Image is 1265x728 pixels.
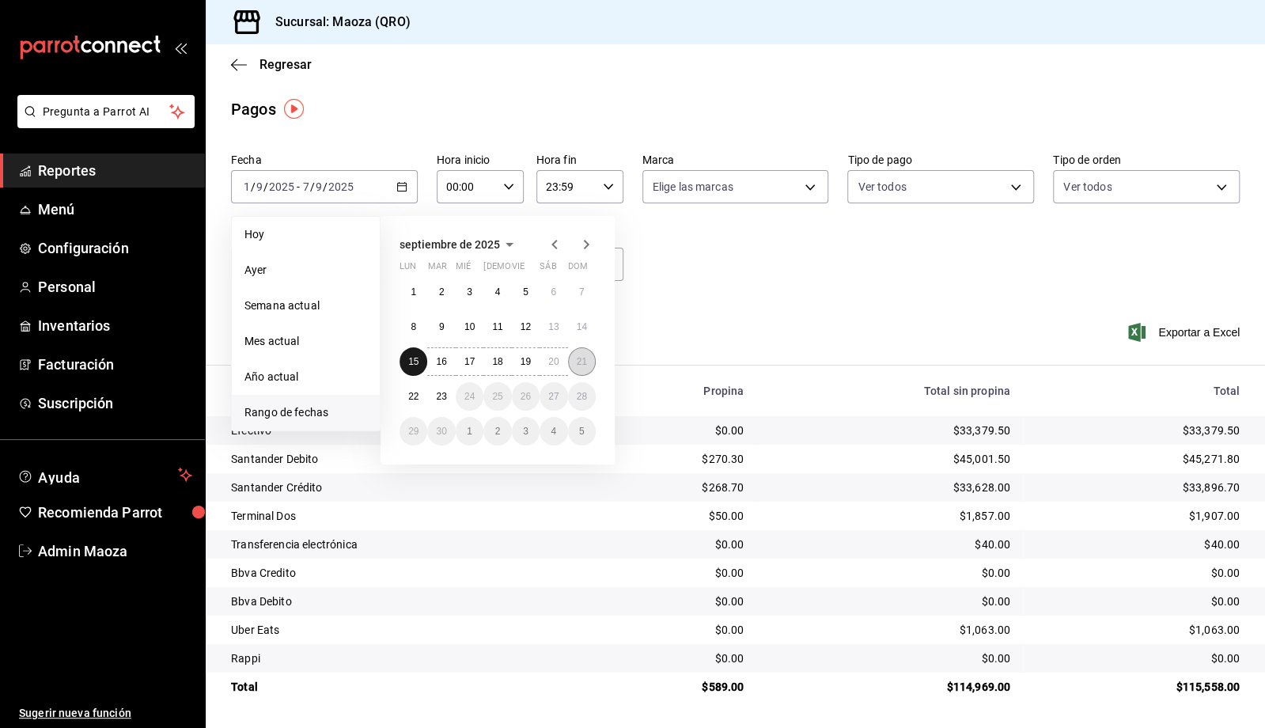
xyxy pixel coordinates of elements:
[495,286,501,298] abbr: 4 de septiembre de 2025
[400,235,519,254] button: septiembre de 2025
[483,347,511,376] button: 18 de septiembre de 2025
[769,451,1010,467] div: $45,001.50
[540,347,567,376] button: 20 de septiembre de 2025
[609,537,744,552] div: $0.00
[43,104,170,120] span: Pregunta a Parrot AI
[609,650,744,666] div: $0.00
[568,417,596,446] button: 5 de octubre de 2025
[231,451,584,467] div: Santander Debito
[456,347,483,376] button: 17 de septiembre de 2025
[492,321,502,332] abbr: 11 de septiembre de 2025
[495,426,501,437] abbr: 2 de octubre de 2025
[540,278,567,306] button: 6 de septiembre de 2025
[521,321,531,332] abbr: 12 de septiembre de 2025
[577,321,587,332] abbr: 14 de septiembre de 2025
[400,261,416,278] abbr: lunes
[427,261,446,278] abbr: martes
[1053,154,1240,165] label: Tipo de orden
[231,480,584,495] div: Santander Crédito
[231,622,584,638] div: Uber Eats
[609,622,744,638] div: $0.00
[1036,565,1240,581] div: $0.00
[579,286,585,298] abbr: 7 de septiembre de 2025
[1036,423,1240,438] div: $33,379.50
[456,382,483,411] button: 24 de septiembre de 2025
[38,276,192,298] span: Personal
[231,537,584,552] div: Transferencia electrónica
[427,382,455,411] button: 23 de septiembre de 2025
[456,417,483,446] button: 1 de octubre de 2025
[439,321,445,332] abbr: 9 de septiembre de 2025
[512,261,525,278] abbr: viernes
[464,391,475,402] abbr: 24 de septiembre de 2025
[17,95,195,128] button: Pregunta a Parrot AI
[483,313,511,341] button: 11 de septiembre de 2025
[263,180,268,193] span: /
[483,382,511,411] button: 25 de septiembre de 2025
[483,278,511,306] button: 4 de septiembre de 2025
[512,347,540,376] button: 19 de septiembre de 2025
[847,154,1034,165] label: Tipo de pago
[1036,593,1240,609] div: $0.00
[523,286,528,298] abbr: 5 de septiembre de 2025
[38,392,192,414] span: Suscripción
[548,391,559,402] abbr: 27 de septiembre de 2025
[609,565,744,581] div: $0.00
[231,508,584,524] div: Terminal Dos
[436,356,446,367] abbr: 16 de septiembre de 2025
[38,502,192,523] span: Recomienda Parrot
[769,565,1010,581] div: $0.00
[1036,480,1240,495] div: $33,896.70
[568,313,596,341] button: 14 de septiembre de 2025
[540,313,567,341] button: 13 de septiembre de 2025
[38,540,192,562] span: Admin Maoza
[540,417,567,446] button: 4 de octubre de 2025
[251,180,256,193] span: /
[400,278,427,306] button: 1 de septiembre de 2025
[1036,385,1240,397] div: Total
[400,238,500,251] span: septiembre de 2025
[769,423,1010,438] div: $33,379.50
[436,391,446,402] abbr: 23 de septiembre de 2025
[427,347,455,376] button: 16 de septiembre de 2025
[400,417,427,446] button: 29 de septiembre de 2025
[769,679,1010,695] div: $114,969.00
[1036,622,1240,638] div: $1,063.00
[231,154,418,165] label: Fecha
[436,426,446,437] abbr: 30 de septiembre de 2025
[568,382,596,411] button: 28 de septiembre de 2025
[467,286,472,298] abbr: 3 de septiembre de 2025
[284,99,304,119] button: Tooltip marker
[38,465,172,484] span: Ayuda
[231,97,276,121] div: Pagos
[427,313,455,341] button: 9 de septiembre de 2025
[512,313,540,341] button: 12 de septiembre de 2025
[548,356,559,367] abbr: 20 de septiembre de 2025
[427,417,455,446] button: 30 de septiembre de 2025
[1036,650,1240,666] div: $0.00
[259,57,312,72] span: Regresar
[456,313,483,341] button: 10 de septiembre de 2025
[1131,323,1240,342] button: Exportar a Excel
[609,385,744,397] div: Propina
[521,356,531,367] abbr: 19 de septiembre de 2025
[400,313,427,341] button: 8 de septiembre de 2025
[231,679,584,695] div: Total
[408,356,419,367] abbr: 15 de septiembre de 2025
[244,262,367,279] span: Ayer
[244,333,367,350] span: Mes actual
[38,315,192,336] span: Inventarios
[512,417,540,446] button: 3 de octubre de 2025
[256,180,263,193] input: --
[512,278,540,306] button: 5 de septiembre de 2025
[456,261,471,278] abbr: miércoles
[1036,508,1240,524] div: $1,907.00
[38,237,192,259] span: Configuración
[858,179,906,195] span: Ver todos
[568,278,596,306] button: 7 de septiembre de 2025
[769,622,1010,638] div: $1,063.00
[323,180,328,193] span: /
[540,261,556,278] abbr: sábado
[408,391,419,402] abbr: 22 de septiembre de 2025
